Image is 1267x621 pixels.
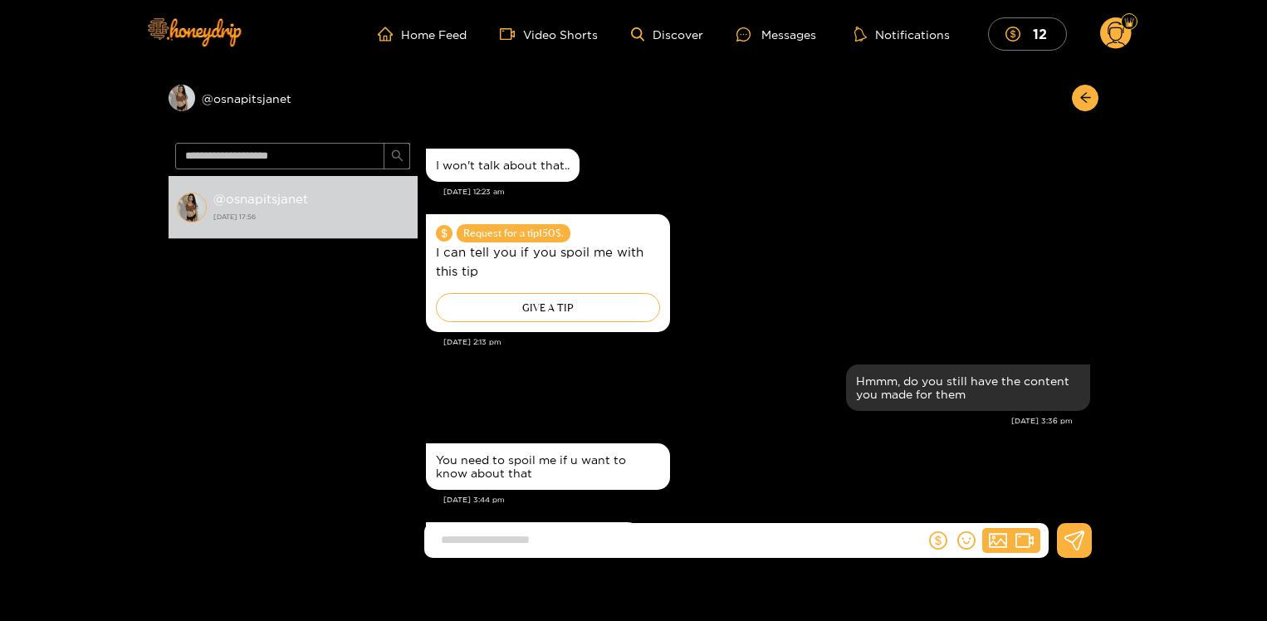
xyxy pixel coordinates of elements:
mark: 12 [1030,25,1049,42]
button: arrow-left [1072,85,1098,111]
button: search [384,143,410,169]
strong: @ osnapitsjanet [213,192,308,206]
span: video-camera [1015,531,1034,550]
button: picturevideo-camera [982,528,1040,553]
div: I won't talk about that.. [436,159,570,172]
span: video-camera [500,27,523,42]
div: Sep. 30, 3:36 pm [846,364,1090,411]
div: Sep. 30, 2:13 pm [426,214,670,332]
button: 12 [988,17,1067,50]
div: [DATE] 3:44 pm [443,494,1090,506]
div: You need to spoil me if u want to know about that [436,453,660,480]
div: [DATE] 3:36 pm [426,415,1073,427]
span: arrow-left [1079,91,1092,105]
span: smile [957,531,976,550]
span: dollar [929,531,947,550]
div: GIVE A TIP [436,293,660,322]
a: Video Shorts [500,27,598,42]
span: dollar [1005,27,1029,42]
div: Sep. 30, 3:44 pm [426,443,670,490]
div: @osnapitsjanet [169,85,418,111]
span: picture [989,531,1007,550]
div: Hmmm, do you still have the content you made for them [856,374,1080,401]
div: Sep. 30, 12:23 am [426,149,580,182]
div: Messages [736,25,816,44]
span: search [391,149,404,164]
button: Notifications [849,26,955,42]
a: Discover [631,27,703,42]
span: dollar-circle [436,225,452,242]
span: Request for a tip 150 $. [457,224,570,242]
img: Fan Level [1124,17,1134,27]
div: [DATE] 2:13 pm [443,336,1090,348]
a: Home Feed [378,27,467,42]
div: [DATE] 12:23 am [443,186,1090,198]
p: I can tell you if you spoil me with this tip [436,242,660,281]
img: conversation [177,193,207,222]
span: home [378,27,401,42]
button: dollar [926,528,951,553]
strong: [DATE] 17:56 [213,209,409,224]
